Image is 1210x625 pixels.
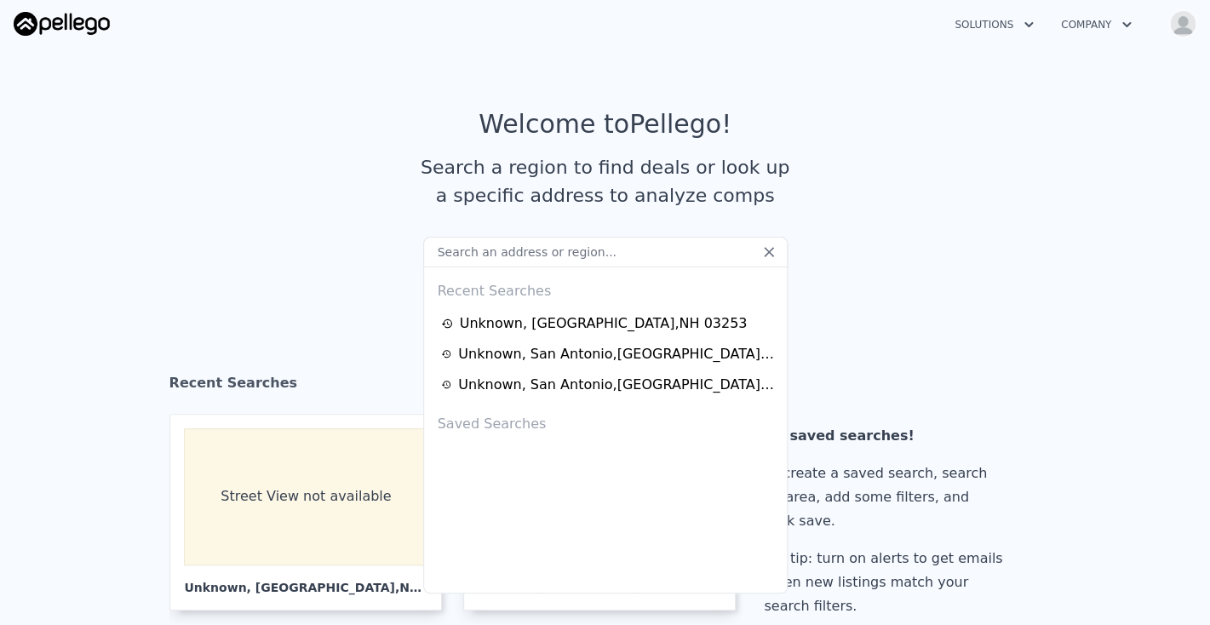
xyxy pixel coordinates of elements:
[441,344,775,364] a: Unknown, San Antonio,[GEOGRAPHIC_DATA] 78202
[460,313,748,334] div: Unknown , [GEOGRAPHIC_DATA] , NH 03253
[184,565,427,596] div: Unknown , [GEOGRAPHIC_DATA]
[441,313,775,334] a: Unknown, [GEOGRAPHIC_DATA],NH 03253
[764,424,1009,448] div: No saved searches!
[184,428,427,565] div: Street View not available
[479,109,731,140] div: Welcome to Pellego !
[764,547,1009,618] div: Pro tip: turn on alerts to get emails when new listings match your search filters.
[431,267,780,308] div: Recent Searches
[764,462,1009,533] div: To create a saved search, search an area, add some filters, and click save.
[1169,10,1196,37] img: avatar
[415,153,796,209] div: Search a region to find deals or look up a specific address to analyze comps
[458,344,774,364] div: Unknown , San Antonio , [GEOGRAPHIC_DATA] 78202
[441,375,775,395] a: Unknown, San Antonio,[GEOGRAPHIC_DATA] 78207
[395,581,465,594] span: , NH 03253
[169,414,456,611] a: Street View not available Unknown, [GEOGRAPHIC_DATA],NH 03253
[630,581,820,594] span: , [GEOGRAPHIC_DATA] 78202
[941,9,1047,40] button: Solutions
[169,359,1041,414] div: Recent Searches
[423,237,788,267] input: Search an address or region...
[1047,9,1145,40] button: Company
[458,375,774,395] div: Unknown , San Antonio , [GEOGRAPHIC_DATA] 78207
[14,12,110,36] img: Pellego
[431,400,780,441] div: Saved Searches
